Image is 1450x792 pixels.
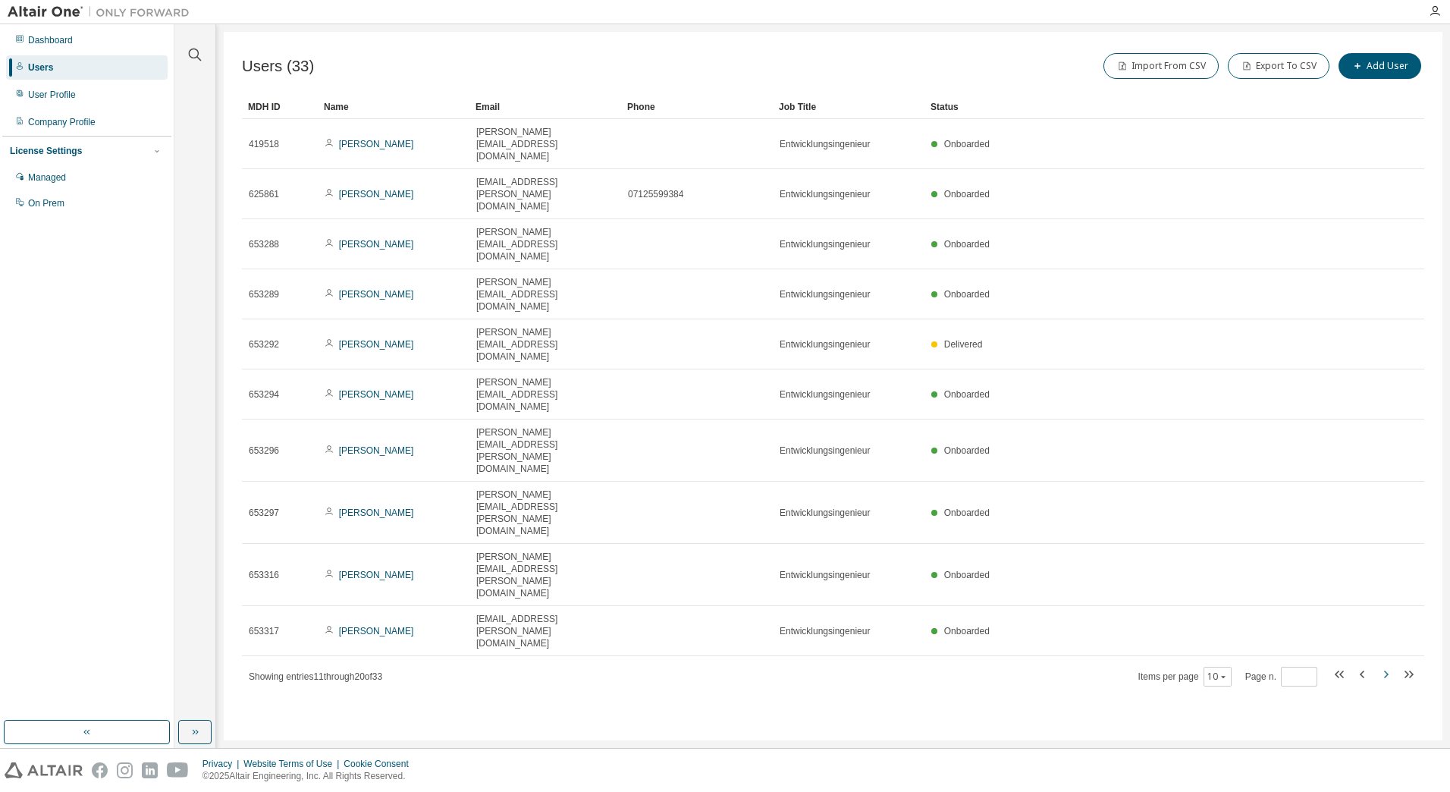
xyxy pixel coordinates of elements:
[1245,667,1317,687] span: Page n.
[780,138,870,150] span: Entwicklungsingenieur
[780,445,870,457] span: Entwicklungsingenieur
[249,288,279,300] span: 653289
[476,326,614,363] span: [PERSON_NAME][EMAIL_ADDRESS][DOMAIN_NAME]
[476,489,614,537] span: [PERSON_NAME][EMAIL_ADDRESS][PERSON_NAME][DOMAIN_NAME]
[628,188,683,200] span: 07125599384
[339,570,414,580] a: [PERSON_NAME]
[28,116,96,128] div: Company Profile
[249,507,279,519] span: 653297
[5,762,83,778] img: altair_logo.svg
[476,613,614,649] span: [EMAIL_ADDRESS][PERSON_NAME][DOMAIN_NAME]
[780,569,870,581] span: Entwicklungsingenieur
[944,389,990,400] span: Onboarded
[1228,53,1329,79] button: Export To CSV
[476,176,614,212] span: [EMAIL_ADDRESS][PERSON_NAME][DOMAIN_NAME]
[944,289,990,300] span: Onboarded
[249,188,279,200] span: 625861
[944,189,990,200] span: Onboarded
[202,770,418,783] p: © 2025 Altair Engineering, Inc. All Rights Reserved.
[476,551,614,599] span: [PERSON_NAME][EMAIL_ADDRESS][PERSON_NAME][DOMAIN_NAME]
[249,625,279,637] span: 653317
[202,758,243,770] div: Privacy
[339,289,414,300] a: [PERSON_NAME]
[944,445,990,456] span: Onboarded
[780,238,870,250] span: Entwicklungsingenieur
[944,570,990,580] span: Onboarded
[339,189,414,200] a: [PERSON_NAME]
[944,508,990,518] span: Onboarded
[476,376,614,413] span: [PERSON_NAME][EMAIL_ADDRESS][DOMAIN_NAME]
[476,276,614,313] span: [PERSON_NAME][EMAIL_ADDRESS][DOMAIN_NAME]
[944,239,990,250] span: Onboarded
[1103,53,1219,79] button: Import From CSV
[28,171,66,184] div: Managed
[780,288,870,300] span: Entwicklungsingenieur
[243,758,344,770] div: Website Terms of Use
[627,95,767,119] div: Phone
[339,339,414,350] a: [PERSON_NAME]
[475,95,615,119] div: Email
[780,507,870,519] span: Entwicklungsingenieur
[28,34,73,46] div: Dashboard
[92,762,108,778] img: facebook.svg
[142,762,158,778] img: linkedin.svg
[1207,671,1228,683] button: 10
[28,61,53,74] div: Users
[931,95,1345,119] div: Status
[1339,53,1421,79] button: Add User
[339,389,414,400] a: [PERSON_NAME]
[249,671,382,682] span: Showing entries 11 through 20 of 33
[339,445,414,456] a: [PERSON_NAME]
[167,762,189,778] img: youtube.svg
[1138,667,1232,687] span: Items per page
[242,58,314,75] span: Users (33)
[249,388,279,401] span: 653294
[779,95,918,119] div: Job Title
[249,338,279,350] span: 653292
[28,197,64,209] div: On Prem
[249,138,279,150] span: 419518
[780,625,870,637] span: Entwicklungsingenieur
[344,758,417,770] div: Cookie Consent
[476,126,614,162] span: [PERSON_NAME][EMAIL_ADDRESS][DOMAIN_NAME]
[10,145,82,157] div: License Settings
[944,626,990,636] span: Onboarded
[249,238,279,250] span: 653288
[8,5,197,20] img: Altair One
[780,388,870,401] span: Entwicklungsingenieur
[248,95,312,119] div: MDH ID
[339,239,414,250] a: [PERSON_NAME]
[780,188,870,200] span: Entwicklungsingenieur
[476,226,614,262] span: [PERSON_NAME][EMAIL_ADDRESS][DOMAIN_NAME]
[339,626,414,636] a: [PERSON_NAME]
[324,95,463,119] div: Name
[339,139,414,149] a: [PERSON_NAME]
[339,508,414,518] a: [PERSON_NAME]
[249,445,279,457] span: 653296
[117,762,133,778] img: instagram.svg
[28,89,76,101] div: User Profile
[249,569,279,581] span: 653316
[780,338,870,350] span: Entwicklungsingenieur
[944,339,983,350] span: Delivered
[944,139,990,149] span: Onboarded
[476,426,614,475] span: [PERSON_NAME][EMAIL_ADDRESS][PERSON_NAME][DOMAIN_NAME]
